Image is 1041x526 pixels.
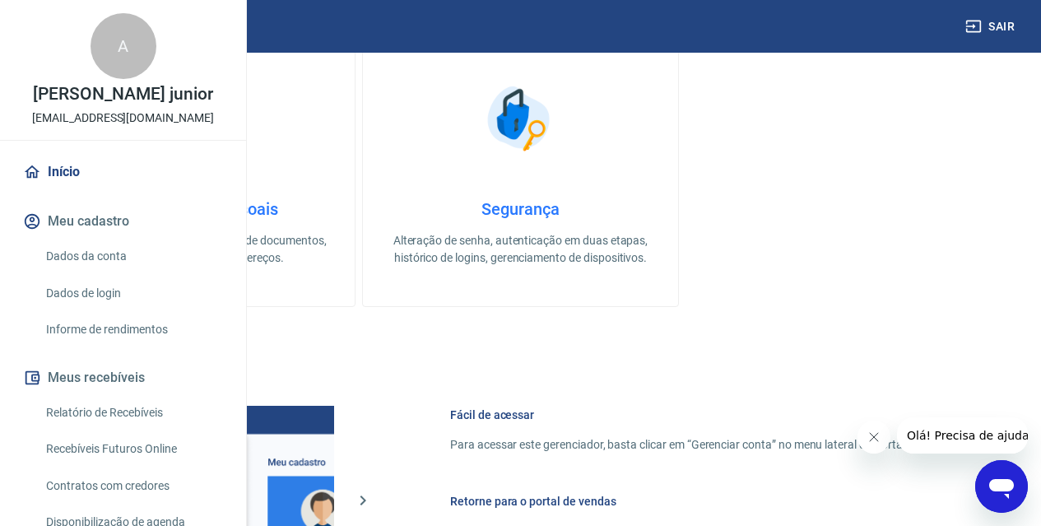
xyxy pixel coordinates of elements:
[857,421,890,454] iframe: Fechar mensagem
[32,109,214,127] p: [EMAIL_ADDRESS][DOMAIN_NAME]
[962,12,1021,42] button: Sair
[450,436,962,454] p: Para acessar este gerenciador, basta clicar em “Gerenciar conta” no menu lateral do portal de ven...
[33,86,212,103] p: [PERSON_NAME] junior
[389,232,651,267] p: Alteração de senha, autenticação em duas etapas, histórico de logins, gerenciamento de dispositivos.
[20,203,226,240] button: Meu cadastro
[40,396,226,430] a: Relatório de Recebíveis
[40,313,226,347] a: Informe de rendimentos
[10,12,138,25] span: Olá! Precisa de ajuda?
[479,77,561,160] img: Segurança
[389,199,651,219] h4: Segurança
[450,407,962,423] h6: Fácil de acessar
[975,460,1028,513] iframe: Botão para abrir a janela de mensagens
[450,493,962,510] h6: Retorne para o portal de vendas
[40,469,226,503] a: Contratos com credores
[20,360,226,396] button: Meus recebíveis
[362,37,678,307] a: SegurançaSegurançaAlteração de senha, autenticação em duas etapas, histórico de logins, gerenciam...
[40,277,226,310] a: Dados de login
[40,240,226,273] a: Dados da conta
[91,13,156,79] div: A
[40,432,226,466] a: Recebíveis Futuros Online
[897,417,1028,454] iframe: Mensagem da empresa
[20,154,226,190] a: Início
